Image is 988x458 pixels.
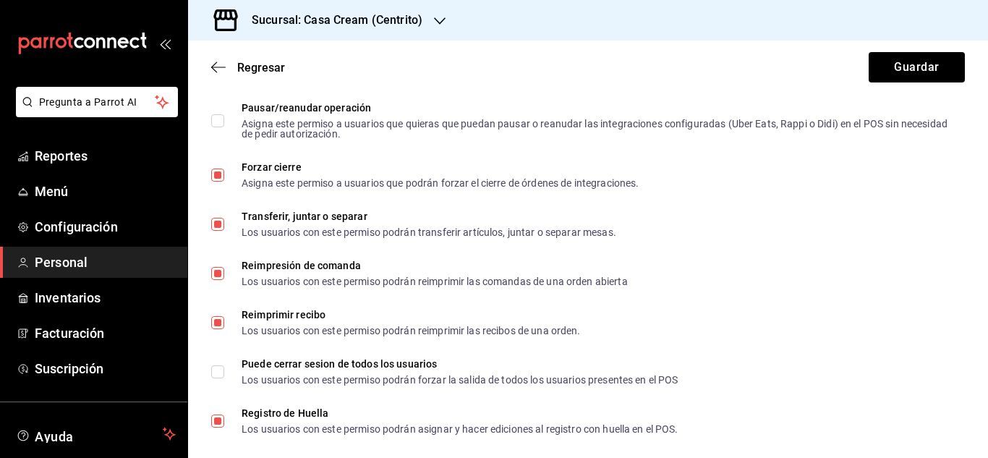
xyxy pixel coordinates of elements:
div: Los usuarios con este permiso podrán reimprimir las comandas de una orden abierta [242,276,628,287]
div: Transferir, juntar o separar [242,211,616,221]
span: Ayuda [35,425,157,443]
h3: Sucursal: Casa Cream (Centrito) [240,12,422,29]
span: Suscripción [35,359,176,378]
button: open_drawer_menu [159,38,171,49]
span: Regresar [237,61,285,75]
div: Asigna este permiso a usuarios que quieras que puedan pausar o reanudar las integraciones configu... [242,119,953,139]
button: Regresar [211,61,285,75]
div: Registro de Huella [242,408,678,418]
span: Inventarios [35,288,176,308]
span: Reportes [35,146,176,166]
div: Los usuarios con este permiso podrán forzar la salida de todos los usuarios presentes en el POS [242,375,678,385]
div: Los usuarios con este permiso podrán transferir artículos, juntar o separar mesas. [242,227,616,237]
button: Pregunta a Parrot AI [16,87,178,117]
div: Pausar/reanudar operación [242,103,953,113]
button: Guardar [869,52,965,82]
a: Pregunta a Parrot AI [10,105,178,120]
div: Los usuarios con este permiso podrán asignar y hacer ediciones al registro con huella en el POS. [242,424,678,434]
div: Forzar cierre [242,162,639,172]
div: Puede cerrar sesion de todos los usuarios [242,359,678,369]
span: Menú [35,182,176,201]
div: Reimpresión de comanda [242,260,628,271]
div: Reimprimir recibo [242,310,581,320]
span: Personal [35,253,176,272]
span: Pregunta a Parrot AI [39,95,156,110]
span: Facturación [35,323,176,343]
div: Asigna este permiso a usuarios que podrán forzar el cierre de órdenes de integraciones. [242,178,639,188]
span: Configuración [35,217,176,237]
div: Los usuarios con este permiso podrán reimprimir las recibos de una orden. [242,326,581,336]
